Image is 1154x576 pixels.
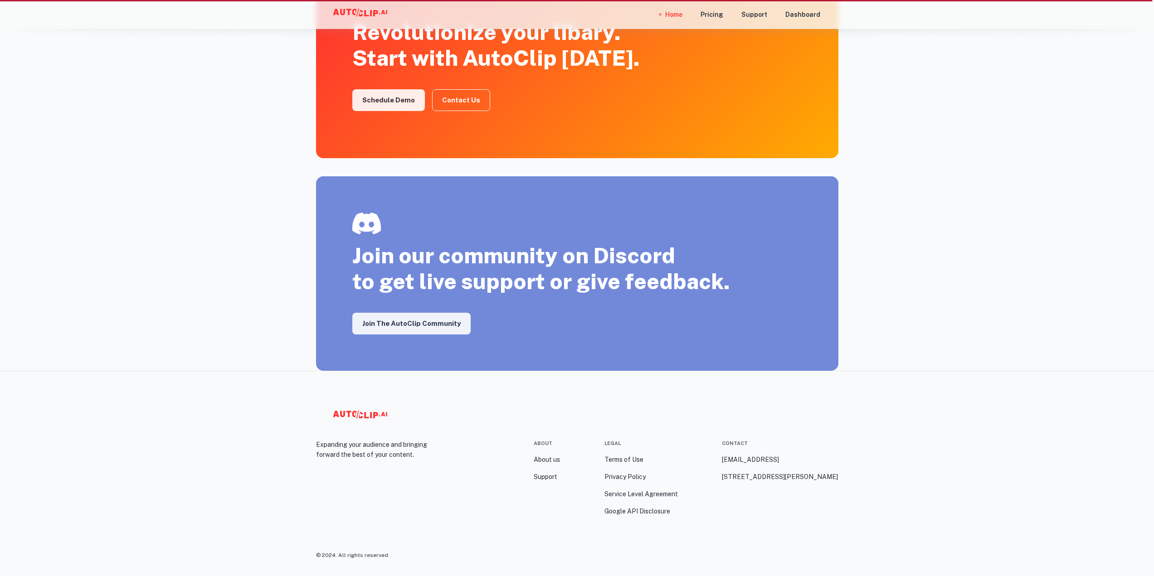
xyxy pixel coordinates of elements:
[722,455,779,465] a: [EMAIL_ADDRESS]
[534,472,557,482] a: Support
[352,313,471,334] a: Join the AutoClip Community
[316,440,447,460] p: Expanding your audience and bringing forward the best of your content.
[604,440,621,447] div: Legal
[604,455,643,465] a: Terms of Use
[352,19,640,71] div: Revolutionize your libary. Start with AutoClip [DATE].
[352,213,730,295] div: Join our community on Discord to get live support or give feedback.
[432,89,490,111] a: Contact Us
[352,213,381,234] img: discord.png
[534,455,560,465] a: About us
[604,489,678,499] a: Service Level Agreement
[604,472,646,482] a: Privacy Policy
[604,506,670,516] a: Google API Disclosure
[722,472,838,482] a: [STREET_ADDRESS][PERSON_NAME]
[534,440,552,447] div: About
[722,440,748,447] div: Contact
[352,89,425,111] a: Schedule Demo
[316,552,838,576] div: © 2024. All rights reserved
